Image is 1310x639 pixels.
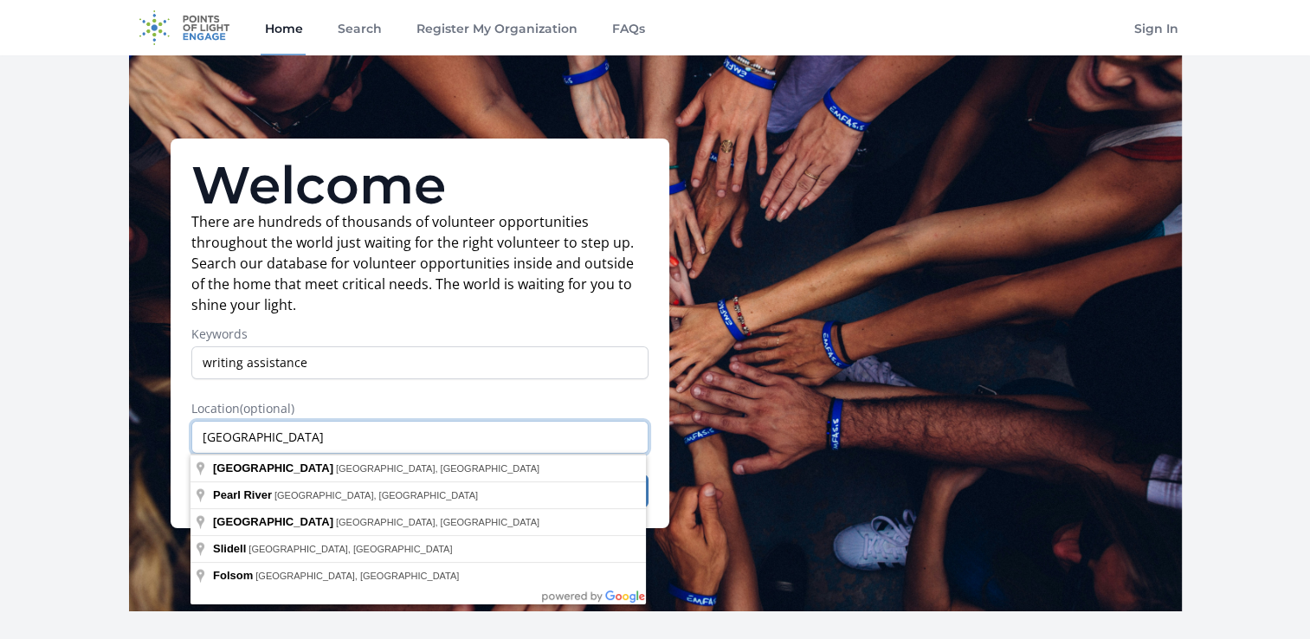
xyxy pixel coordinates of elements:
[213,488,272,501] span: Pearl River
[213,515,333,528] span: [GEOGRAPHIC_DATA]
[213,542,246,555] span: Slidell
[213,569,253,582] span: Folsom
[274,490,478,500] span: [GEOGRAPHIC_DATA], [GEOGRAPHIC_DATA]
[191,159,649,211] h1: Welcome
[255,571,459,581] span: [GEOGRAPHIC_DATA], [GEOGRAPHIC_DATA]
[213,461,333,474] span: [GEOGRAPHIC_DATA]
[240,400,294,416] span: (optional)
[191,421,649,454] input: Enter a location
[191,211,649,315] p: There are hundreds of thousands of volunteer opportunities throughout the world just waiting for ...
[191,400,649,417] label: Location
[248,544,452,554] span: [GEOGRAPHIC_DATA], [GEOGRAPHIC_DATA]
[191,326,649,343] label: Keywords
[336,463,539,474] span: [GEOGRAPHIC_DATA], [GEOGRAPHIC_DATA]
[336,517,539,527] span: [GEOGRAPHIC_DATA], [GEOGRAPHIC_DATA]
